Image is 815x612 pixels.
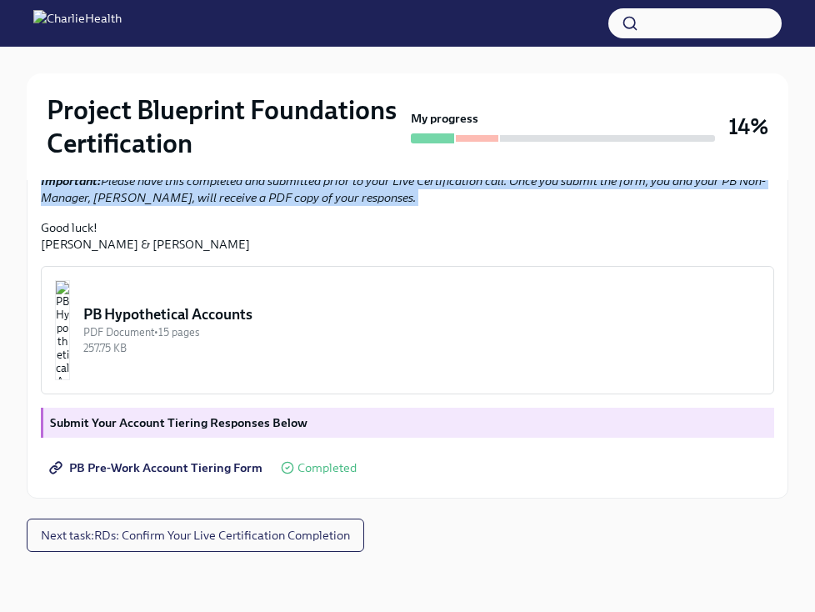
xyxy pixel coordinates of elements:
div: PB Hypothetical Accounts [83,304,760,324]
p: Good luck! [PERSON_NAME] & [PERSON_NAME] [41,219,774,253]
h3: 14% [728,112,768,142]
span: PB Pre-Work Account Tiering Form [52,459,262,476]
div: PDF Document • 15 pages [83,324,760,340]
strong: My progress [411,110,478,127]
h2: Project Blueprint Foundations Certification [47,93,404,160]
strong: Important: [41,173,101,188]
button: PB Hypothetical AccountsPDF Document•15 pages257.75 KB [41,266,774,394]
img: CharlieHealth [33,10,122,37]
strong: Submit Your Account Tiering Responses Below [50,415,307,430]
span: Completed [297,462,357,474]
a: PB Pre-Work Account Tiering Form [41,451,274,484]
button: Next task:RDs: Confirm Your Live Certification Completion [27,519,364,552]
img: PB Hypothetical Accounts [55,280,70,380]
div: 257.75 KB [83,340,760,356]
span: Next task : RDs: Confirm Your Live Certification Completion [41,527,350,544]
